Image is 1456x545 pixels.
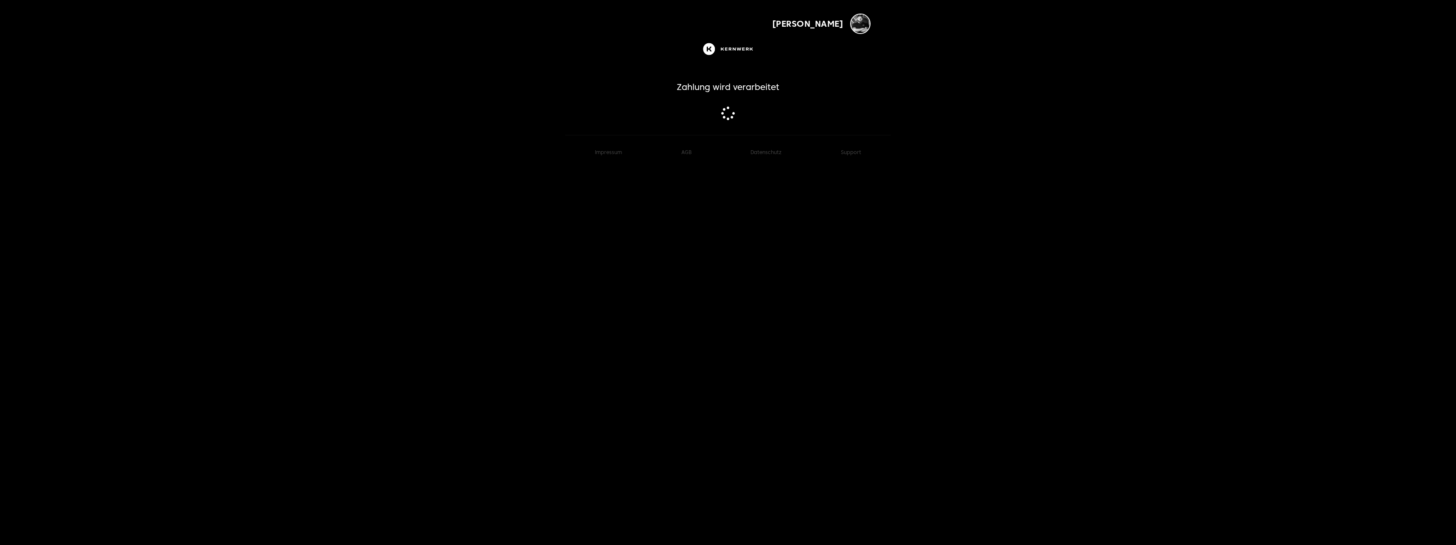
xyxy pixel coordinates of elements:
a: Impressum [595,149,622,155]
button: Support [841,149,861,156]
a: Datenschutz [750,149,781,155]
a: AGB [681,149,692,155]
button: [PERSON_NAME] [772,14,871,34]
h1: Zahlung wird verarbeitet [572,81,884,93]
img: Kernwerk® [701,41,755,57]
img: Manuel [850,14,871,34]
span: [PERSON_NAME] [772,18,844,30]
